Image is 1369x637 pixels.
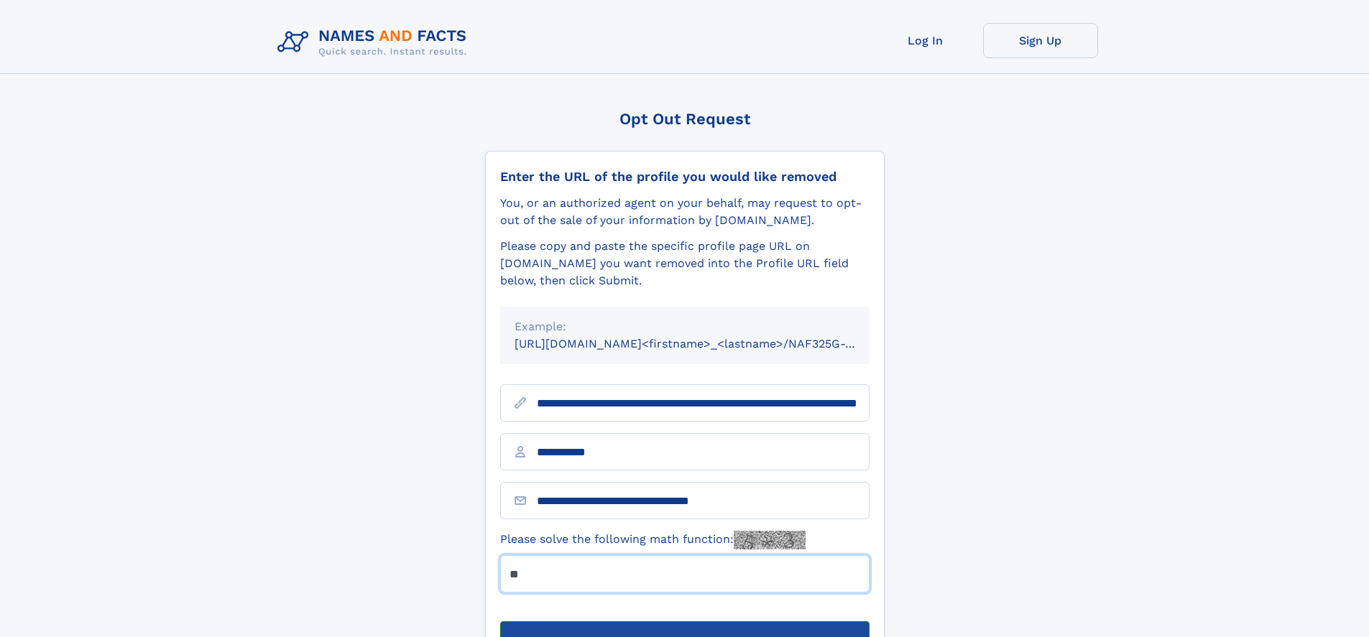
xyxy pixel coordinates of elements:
[500,238,870,289] div: Please copy and paste the specific profile page URL on [DOMAIN_NAME] you want removed into the Pr...
[272,23,479,62] img: Logo Names and Facts
[868,23,983,58] a: Log In
[500,531,806,549] label: Please solve the following math function:
[515,337,897,350] small: [URL][DOMAIN_NAME]<firstname>_<lastname>/NAF325G-xxxxxxxx
[500,169,870,185] div: Enter the URL of the profile you would like removed
[485,110,885,128] div: Opt Out Request
[500,195,870,229] div: You, or an authorized agent on your behalf, may request to opt-out of the sale of your informatio...
[515,318,855,335] div: Example:
[983,23,1098,58] a: Sign Up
